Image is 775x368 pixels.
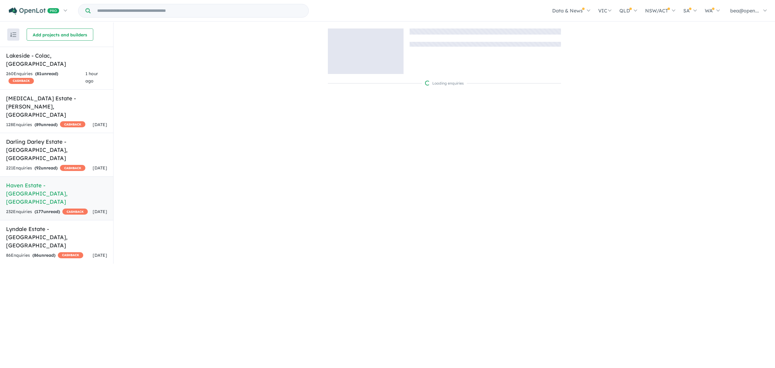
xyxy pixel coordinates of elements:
span: CASHBACK [60,121,85,127]
span: CASHBACK [62,209,88,215]
input: Try estate name, suburb, builder or developer [92,4,307,17]
span: 81 [37,71,41,76]
img: Openlot PRO Logo White [9,7,59,15]
strong: ( unread) [35,71,58,76]
h5: [MEDICAL_DATA] Estate - [PERSON_NAME] , [GEOGRAPHIC_DATA] [6,94,107,119]
span: 177 [36,209,43,214]
span: [DATE] [93,209,107,214]
img: sort.svg [10,32,16,37]
span: CASHBACK [58,252,83,258]
span: [DATE] [93,165,107,171]
strong: ( unread) [35,165,58,171]
div: 221 Enquir ies [6,165,85,172]
strong: ( unread) [32,253,55,258]
strong: ( unread) [35,122,58,127]
div: 128 Enquir ies [6,121,85,129]
div: 86 Enquir ies [6,252,83,259]
strong: ( unread) [35,209,60,214]
span: 86 [34,253,39,258]
div: Loading enquiries [425,80,464,86]
h5: Lyndale Estate - [GEOGRAPHIC_DATA] , [GEOGRAPHIC_DATA] [6,225,107,249]
div: 260 Enquir ies [6,70,85,85]
span: CASHBACK [60,165,85,171]
h5: Darling Darley Estate - [GEOGRAPHIC_DATA] , [GEOGRAPHIC_DATA] [6,138,107,162]
h5: Haven Estate - [GEOGRAPHIC_DATA] , [GEOGRAPHIC_DATA] [6,181,107,206]
span: 92 [36,165,41,171]
span: 89 [36,122,41,127]
span: CASHBACK [8,78,34,84]
h5: Lakeside - Colac , [GEOGRAPHIC_DATA] [6,52,107,68]
div: 232 Enquir ies [6,208,88,216]
span: bea@open... [730,8,759,14]
span: [DATE] [93,122,107,127]
span: [DATE] [93,253,107,258]
span: 1 hour ago [85,71,98,84]
button: Add projects and builders [27,28,93,41]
